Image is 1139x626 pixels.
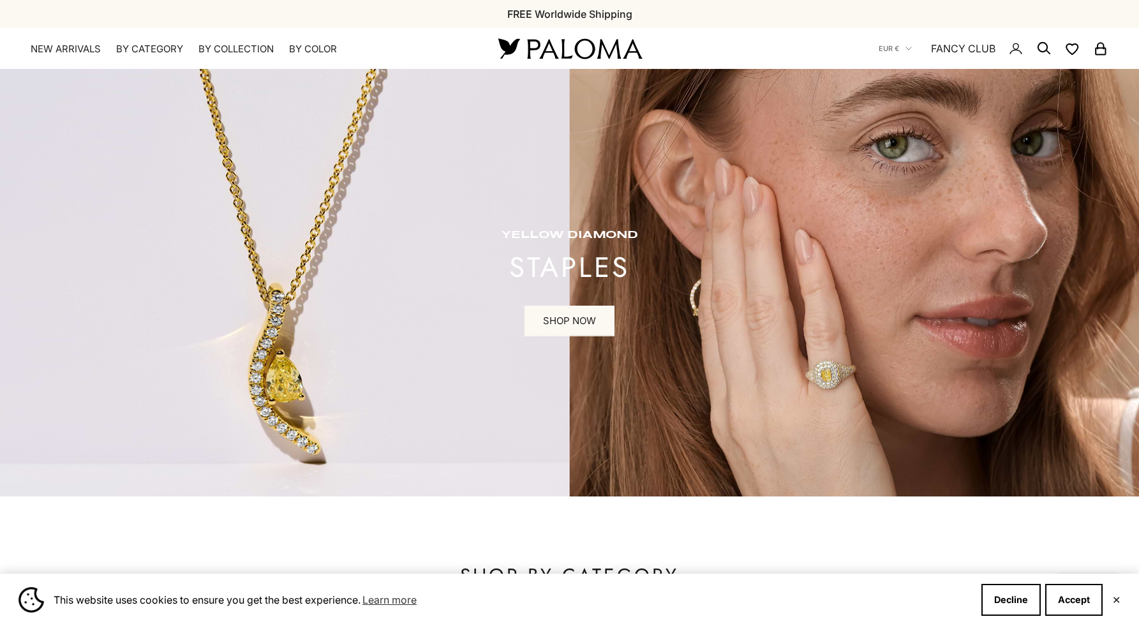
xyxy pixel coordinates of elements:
[198,43,274,56] summary: By Collection
[90,563,1050,588] p: SHOP BY CATEGORY
[507,6,632,22] p: FREE Worldwide Shipping
[116,43,183,56] summary: By Category
[31,43,101,56] a: NEW ARRIVALS
[31,43,468,56] nav: Primary navigation
[931,40,995,57] a: FANCY CLUB
[525,306,614,336] a: SHOP NOW
[289,43,337,56] summary: By Color
[879,43,899,54] span: EUR €
[502,229,638,242] p: yellow diamond
[502,255,638,280] p: STAPLES
[879,28,1108,69] nav: Secondary navigation
[981,584,1041,616] button: Decline
[879,43,912,54] button: EUR €
[1112,596,1120,604] button: Close
[1045,584,1103,616] button: Accept
[54,590,971,609] span: This website uses cookies to ensure you get the best experience.
[19,587,44,613] img: Cookie banner
[361,590,419,609] a: Learn more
